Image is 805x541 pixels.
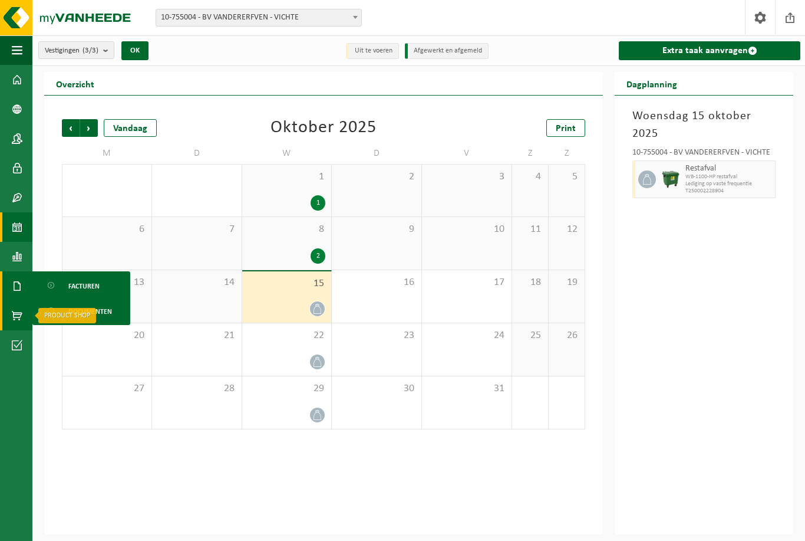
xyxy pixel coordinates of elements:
li: Uit te voeren [346,43,399,59]
span: 10-755004 - BV VANDERERFVEN - VICHTE [156,9,362,27]
span: Print [556,124,576,133]
span: 16 [338,276,415,289]
td: Z [549,143,585,164]
span: Lediging op vaste frequentie [685,181,772,188]
span: Volgende [80,119,98,137]
span: 10 [428,223,506,236]
a: Print [546,119,585,137]
span: T250002228904 [685,188,772,195]
td: Z [512,143,549,164]
span: 18 [518,276,542,289]
h3: Woensdag 15 oktober 2025 [632,107,776,143]
span: 8 [248,223,326,236]
span: 27 [68,382,146,395]
h2: Dagplanning [615,72,689,95]
span: 20 [68,329,146,342]
span: 15 [248,277,326,290]
span: 4 [518,171,542,183]
span: 5 [555,171,579,183]
span: 23 [338,329,415,342]
td: D [152,143,242,164]
div: 1 [311,195,325,211]
span: 11 [518,223,542,236]
button: Vestigingen(3/3) [38,41,114,59]
span: 7 [158,223,236,236]
span: 30 [338,382,415,395]
div: Vandaag [104,119,157,137]
span: WB-1100-HP restafval [685,173,772,181]
button: OK [121,41,149,60]
h2: Overzicht [44,72,106,95]
span: 22 [248,329,326,342]
div: 2 [311,248,325,264]
span: Vestigingen [45,42,98,60]
div: Oktober 2025 [270,119,377,137]
count: (3/3) [83,47,98,54]
span: 10-755004 - BV VANDERERFVEN - VICHTE [156,9,361,26]
span: 12 [555,223,579,236]
span: 26 [555,329,579,342]
span: 25 [518,329,542,342]
a: Facturen [35,274,127,297]
span: Vorige [62,119,80,137]
span: 28 [158,382,236,395]
span: 21 [158,329,236,342]
div: 10-755004 - BV VANDERERFVEN - VICHTE [632,149,776,160]
span: Restafval [685,164,772,173]
span: 1 [248,171,326,183]
span: Documenten [68,300,112,323]
li: Afgewerkt en afgemeld [405,43,489,59]
span: 19 [555,276,579,289]
span: 2 [338,171,415,183]
span: 17 [428,276,506,289]
a: Documenten [35,300,127,322]
span: 3 [428,171,506,183]
span: 29 [248,382,326,395]
span: Facturen [68,275,100,297]
span: 9 [338,223,415,236]
a: Extra taak aanvragen [619,41,800,60]
span: 31 [428,382,506,395]
td: V [422,143,512,164]
td: M [62,143,152,164]
span: 14 [158,276,236,289]
td: D [332,143,422,164]
span: 6 [68,223,146,236]
img: WB-1100-HPE-GN-01 [662,171,679,188]
span: 24 [428,329,506,342]
td: W [242,143,332,164]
